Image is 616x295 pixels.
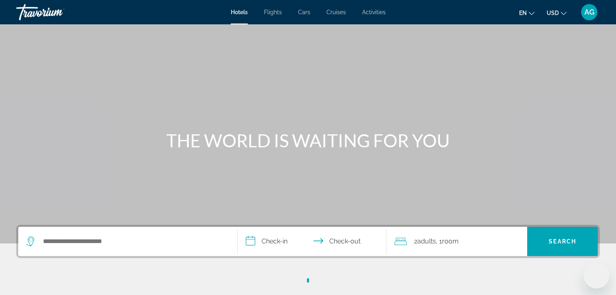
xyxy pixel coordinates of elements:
[18,227,598,256] div: Search widget
[16,2,97,23] a: Travorium
[584,263,610,289] iframe: Button to launch messaging window
[42,235,225,248] input: Search hotel destination
[386,227,527,256] button: Travelers: 2 adults, 0 children
[231,9,248,15] a: Hotels
[442,237,459,245] span: Room
[436,236,459,247] span: , 1
[156,130,460,151] h1: THE WORLD IS WAITING FOR YOU
[527,227,598,256] button: Search
[519,7,534,19] button: Change language
[362,9,386,15] a: Activities
[579,4,600,21] button: User Menu
[326,9,346,15] a: Cruises
[547,7,567,19] button: Change currency
[414,236,436,247] span: 2
[417,237,436,245] span: Adults
[264,9,282,15] a: Flights
[519,10,527,16] span: en
[584,8,595,16] span: AG
[298,9,310,15] a: Cars
[549,238,576,245] span: Search
[547,10,559,16] span: USD
[238,227,386,256] button: Select check in and out date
